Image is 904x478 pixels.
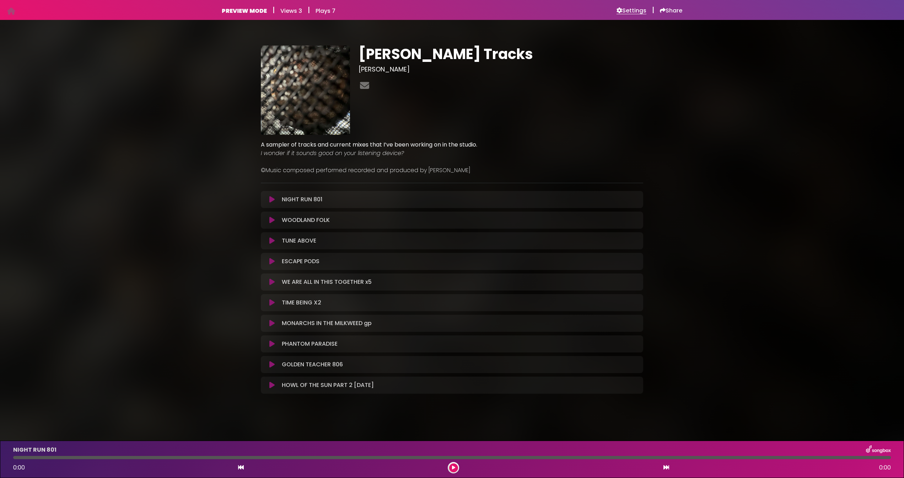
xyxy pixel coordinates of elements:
[282,216,330,224] p: WOODLAND FOLK
[660,7,682,14] a: Share
[282,319,372,328] p: MONARCHS IN THE MILKWEED gp
[617,7,646,14] a: Settings
[652,6,654,14] h5: |
[273,6,275,14] h5: |
[261,149,404,157] em: I wonder if it sounds good on your listening device?
[282,278,372,286] p: WE ARE ALL IN THIS TOGETHER x5
[316,7,335,14] h6: Plays 7
[308,6,310,14] h5: |
[359,65,643,73] h3: [PERSON_NAME]
[282,360,343,369] p: GOLDEN TEACHER 806
[222,7,267,14] h6: PREVIEW MODE
[282,298,321,307] p: TIME BEING X2
[280,7,302,14] h6: Views 3
[282,195,322,204] p: NIGHT RUN 801
[282,381,374,389] p: HOWL OF THE SUN PART 2 [DATE]
[282,257,319,266] p: ESCAPE PODS
[261,46,350,135] img: WoiypGATUe1Z4Pg8yshD
[261,166,643,175] p: ©Music composed performed recorded and produced by [PERSON_NAME]
[282,340,338,348] p: PHANTOM PARADISE
[359,46,643,63] h1: [PERSON_NAME] Tracks
[282,237,316,245] p: TUNE ABOVE
[261,140,477,149] strong: A sampler of tracks and current mixes that I’ve been working on in the studio.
